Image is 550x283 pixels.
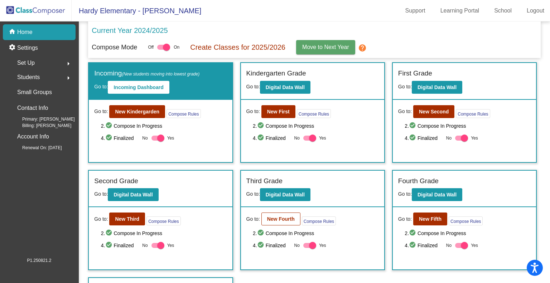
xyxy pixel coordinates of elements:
b: Digital Data Wall [418,84,457,90]
b: Digital Data Wall [114,192,153,197]
a: Support [400,5,431,16]
label: Incoming [94,68,199,79]
b: New Kindergarden [115,109,159,114]
span: Yes [471,241,478,250]
p: Account Info [17,132,49,142]
mat-icon: check_circle [409,229,418,238]
button: Digital Data Wall [412,81,462,94]
mat-icon: check_circle [257,241,266,250]
span: No [446,135,452,141]
span: 2. Compose In Progress [253,122,379,130]
span: Go to: [94,84,108,89]
a: Logout [521,5,550,16]
label: Fourth Grade [398,176,439,186]
button: New First [261,105,295,118]
button: Compose Rules [167,109,201,118]
b: New First [267,109,290,114]
span: Go to: [246,108,260,115]
b: New Third [115,216,139,222]
button: New Kindergarden [109,105,165,118]
b: New Fourth [267,216,295,222]
span: Yes [319,241,326,250]
span: Primary: [PERSON_NAME] [11,116,75,122]
span: Set Up [17,58,35,68]
span: Move to Next Year [302,44,349,50]
mat-icon: help [358,44,367,52]
mat-icon: check_circle [257,229,266,238]
label: Kindergarten Grade [246,68,306,79]
button: New Fifth [413,213,447,225]
mat-icon: settings [9,44,17,52]
button: New Third [109,213,145,225]
span: Go to: [246,215,260,223]
mat-icon: check_circle [257,122,266,130]
mat-icon: check_circle [257,134,266,142]
span: Students [17,72,40,82]
p: Create Classes for 2025/2026 [190,42,285,53]
span: 2. Compose In Progress [101,122,227,130]
button: New Second [413,105,454,118]
span: Go to: [246,191,260,197]
span: No [294,242,300,249]
span: Go to: [398,215,412,223]
mat-icon: arrow_right [64,59,73,68]
b: New Second [419,109,449,114]
span: No [294,135,300,141]
button: Compose Rules [297,109,331,118]
span: Go to: [398,191,412,197]
span: Go to: [94,191,108,197]
b: New Fifth [419,216,442,222]
span: 2. Compose In Progress [405,229,531,238]
mat-icon: check_circle [105,122,114,130]
span: 2. Compose In Progress [101,229,227,238]
span: 4. Finalized [253,241,291,250]
p: Contact Info [17,103,48,113]
span: No [142,242,148,249]
b: Digital Data Wall [418,192,457,197]
b: Digital Data Wall [266,84,305,90]
button: Compose Rules [456,109,490,118]
span: 2. Compose In Progress [253,229,379,238]
a: School [488,5,517,16]
button: Digital Data Wall [260,188,310,201]
button: Digital Data Wall [412,188,462,201]
span: Go to: [398,84,412,89]
span: Yes [167,241,174,250]
span: Go to: [246,84,260,89]
button: Move to Next Year [296,40,355,54]
button: Digital Data Wall [260,81,310,94]
span: Billing: [PERSON_NAME] [11,122,71,129]
span: Go to: [94,215,108,223]
span: 4. Finalized [253,134,291,142]
p: Current Year 2024/2025 [92,25,168,36]
b: Digital Data Wall [266,192,305,197]
span: Hardy Elementary - [PERSON_NAME] [72,5,201,16]
span: 2. Compose In Progress [405,122,531,130]
span: Renewal On: [DATE] [11,145,62,151]
mat-icon: check_circle [409,134,418,142]
label: Third Grade [246,176,283,186]
span: 4. Finalized [101,134,139,142]
span: Yes [319,134,326,142]
span: Yes [167,134,174,142]
mat-icon: check_circle [105,241,114,250]
mat-icon: check_circle [105,229,114,238]
span: No [142,135,148,141]
span: (New students moving into lowest grade) [122,72,199,77]
button: Compose Rules [146,216,180,225]
span: Go to: [398,108,412,115]
label: First Grade [398,68,432,79]
button: Incoming Dashboard [108,81,169,94]
label: Second Grade [94,176,138,186]
span: No [446,242,452,249]
button: Compose Rules [449,216,483,225]
b: Incoming Dashboard [114,84,163,90]
span: 4. Finalized [101,241,139,250]
mat-icon: arrow_right [64,74,73,82]
span: Yes [471,134,478,142]
p: Compose Mode [92,43,137,52]
a: Learning Portal [435,5,485,16]
button: Compose Rules [302,216,336,225]
p: Small Groups [17,87,52,97]
span: On [174,44,179,50]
